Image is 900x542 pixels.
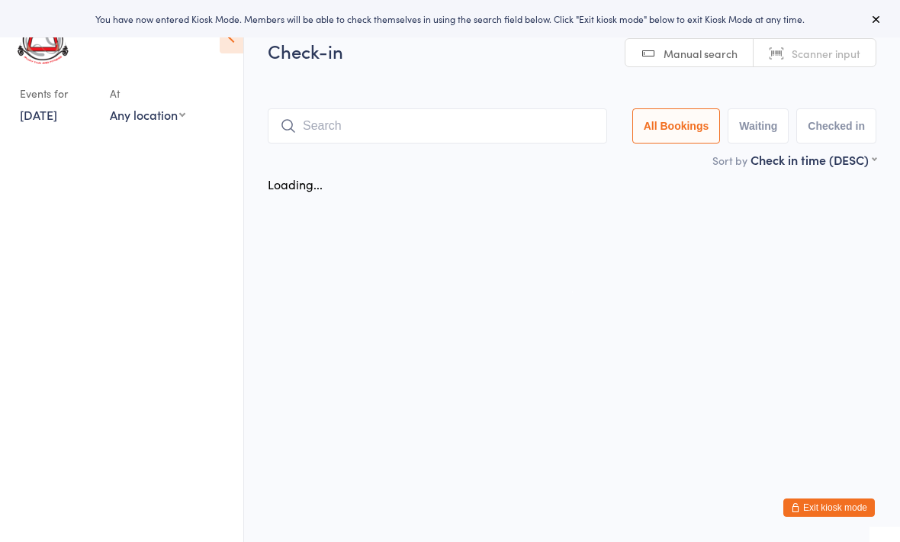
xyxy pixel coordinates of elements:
[24,12,876,25] div: You have now entered Kiosk Mode. Members will be able to check themselves in using the search fie...
[712,153,747,168] label: Sort by
[792,46,860,61] span: Scanner input
[751,151,876,168] div: Check in time (DESC)
[632,108,721,144] button: All Bookings
[110,81,185,106] div: At
[110,106,185,123] div: Any location
[268,38,876,63] h2: Check-in
[728,108,789,144] button: Waiting
[20,81,95,106] div: Events for
[268,108,607,144] input: Search
[664,46,738,61] span: Manual search
[268,176,323,192] div: Loading...
[796,108,876,144] button: Checked in
[20,106,57,123] a: [DATE]
[15,11,72,66] img: Art of Eight
[783,498,875,517] button: Exit kiosk mode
